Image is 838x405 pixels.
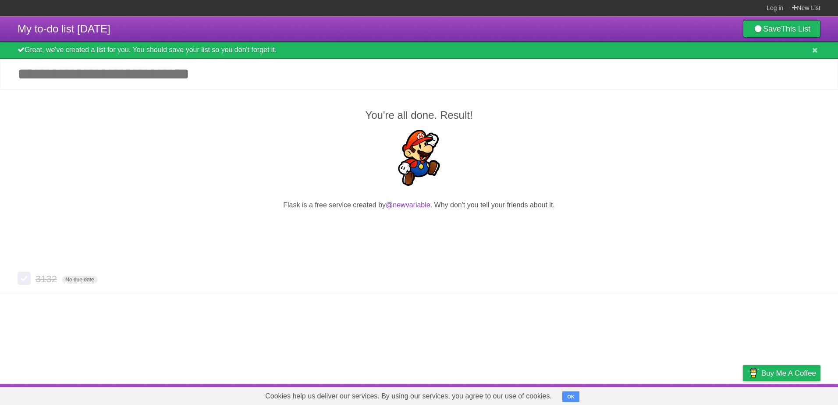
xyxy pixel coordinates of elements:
p: Flask is a free service created by . Why don't you tell your friends about it. [18,200,820,210]
a: Terms [702,386,721,403]
img: Buy me a coffee [747,366,759,380]
a: Developers [655,386,691,403]
a: SaveThis List [743,20,820,38]
a: Suggest a feature [765,386,820,403]
h2: You're all done. Result! [18,107,820,123]
span: No due date [62,276,97,284]
button: OK [562,391,579,402]
span: Cookies help us deliver our services. By using our services, you agree to our use of cookies. [256,387,561,405]
img: Super Mario [391,130,447,186]
a: About [626,386,645,403]
a: Privacy [731,386,754,403]
a: Buy me a coffee [743,365,820,381]
span: My to-do list [DATE] [18,23,110,35]
b: This List [781,25,810,33]
span: Buy me a coffee [761,366,816,381]
a: @newvariable [386,201,430,209]
iframe: X Post Button [403,221,435,234]
span: 3132 [36,274,59,284]
label: Done [18,272,31,285]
